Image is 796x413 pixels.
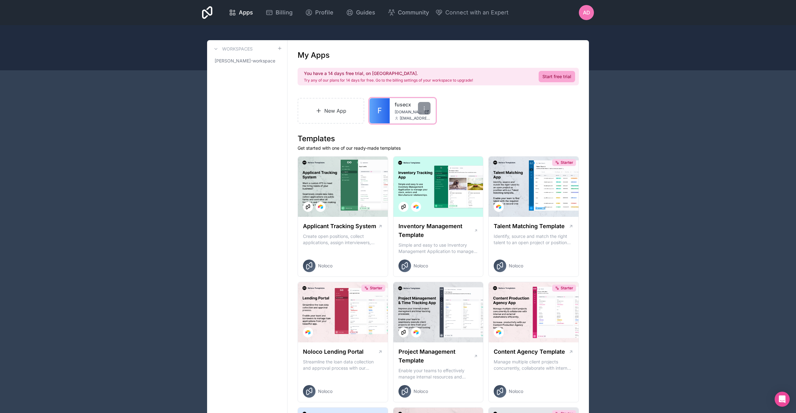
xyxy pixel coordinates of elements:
[303,233,383,246] p: Create open positions, collect applications, assign interviewers, centralise candidate feedback a...
[318,204,323,209] img: Airtable Logo
[395,101,431,108] a: fusecx
[395,110,431,115] a: [DOMAIN_NAME]
[414,330,419,335] img: Airtable Logo
[496,330,501,335] img: Airtable Logo
[261,6,298,19] a: Billing
[370,286,382,291] span: Starter
[305,330,310,335] img: Airtable Logo
[222,46,253,52] h3: Workspaces
[435,8,508,17] button: Connect with an Expert
[398,367,478,380] p: Enable your teams to effectively manage internal resources and execute client projects on time.
[414,204,419,209] img: Airtable Logo
[561,160,573,165] span: Starter
[298,50,330,60] h1: My Apps
[496,204,501,209] img: Airtable Logo
[414,263,428,269] span: Noloco
[212,55,282,67] a: [PERSON_NAME]-workspace
[318,388,332,394] span: Noloco
[298,145,579,151] p: Get started with one of our ready-made templates
[212,45,253,53] a: Workspaces
[370,98,390,123] a: F
[304,78,473,83] p: Try any of our plans for 14 days for free. Go to the billing settings of your workspace to upgrade!
[398,222,474,239] h1: Inventory Management Template
[400,116,431,121] span: [EMAIL_ADDRESS][DOMAIN_NAME]
[298,98,364,124] a: New App
[494,359,574,371] p: Manage multiple client projects concurrently, collaborate with internal and external stakeholders...
[775,392,790,407] div: Open Intercom Messenger
[303,347,364,356] h1: Noloco Lending Portal
[215,58,275,64] span: [PERSON_NAME]-workspace
[377,106,382,116] span: F
[494,347,565,356] h1: Content Agency Template
[303,222,376,231] h1: Applicant Tracking System
[445,8,508,17] span: Connect with an Expert
[398,8,429,17] span: Community
[298,134,579,144] h1: Templates
[539,71,575,82] a: Start free trial
[315,8,333,17] span: Profile
[395,110,422,115] span: [DOMAIN_NAME]
[398,347,474,365] h1: Project Management Template
[398,242,478,255] p: Simple and easy to use Inventory Management Application to manage your stock, orders and Manufact...
[494,233,574,246] p: Identify, source and match the right talent to an open project or position with our Talent Matchi...
[300,6,338,19] a: Profile
[509,388,523,394] span: Noloco
[239,8,253,17] span: Apps
[304,70,473,77] h2: You have a 14 days free trial, on [GEOGRAPHIC_DATA].
[341,6,380,19] a: Guides
[561,286,573,291] span: Starter
[318,263,332,269] span: Noloco
[303,359,383,371] p: Streamline the loan data collection and approval process with our Lending Portal template.
[494,222,565,231] h1: Talent Matching Template
[224,6,258,19] a: Apps
[356,8,375,17] span: Guides
[414,388,428,394] span: Noloco
[276,8,293,17] span: Billing
[583,9,590,16] span: AD
[383,6,434,19] a: Community
[509,263,523,269] span: Noloco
